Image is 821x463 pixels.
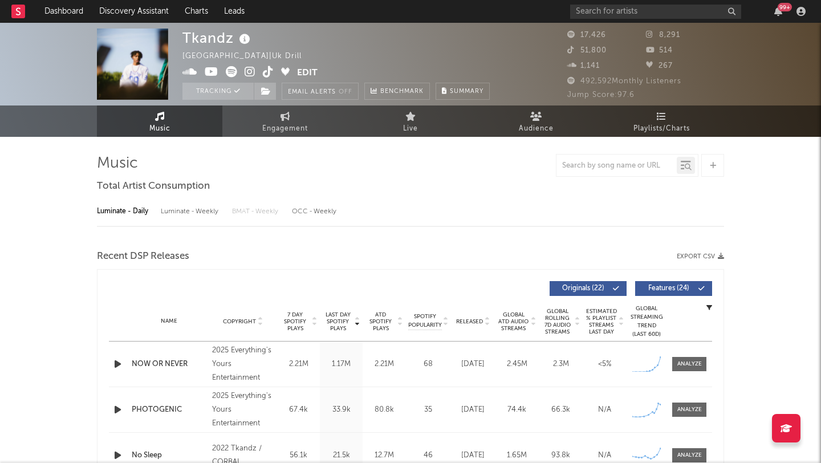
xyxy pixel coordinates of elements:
[348,105,473,137] a: Live
[519,122,554,136] span: Audience
[262,122,308,136] span: Engagement
[774,7,782,16] button: 99+
[280,450,317,461] div: 56.1k
[223,318,256,325] span: Copyright
[149,122,170,136] span: Music
[132,450,206,461] a: No Sleep
[567,91,635,99] span: Jump Score: 97.6
[132,359,206,370] a: NOW OR NEVER
[292,202,338,221] div: OCC - Weekly
[629,304,664,339] div: Global Streaming Trend (Last 60D)
[586,450,624,461] div: N/A
[364,83,430,100] a: Benchmark
[567,78,681,85] span: 492,592 Monthly Listeners
[408,404,448,416] div: 35
[365,404,403,416] div: 80.8k
[556,161,677,170] input: Search by song name or URL
[132,404,206,416] a: PHOTOGENIC
[586,359,624,370] div: <5%
[323,404,360,416] div: 33.9k
[542,359,580,370] div: 2.3M
[323,359,360,370] div: 1.17M
[498,359,536,370] div: 2.45M
[646,31,680,39] span: 8,291
[643,285,695,292] span: Features ( 24 )
[436,83,490,100] button: Summary
[454,359,492,370] div: [DATE]
[498,311,529,332] span: Global ATD Audio Streams
[635,281,712,296] button: Features(24)
[567,31,606,39] span: 17,426
[408,312,442,330] span: Spotify Popularity
[408,450,448,461] div: 46
[365,311,396,332] span: ATD Spotify Plays
[297,66,318,80] button: Edit
[280,311,310,332] span: 7 Day Spotify Plays
[633,122,690,136] span: Playlists/Charts
[408,359,448,370] div: 68
[570,5,741,19] input: Search for artists
[182,83,254,100] button: Tracking
[380,85,424,99] span: Benchmark
[365,359,403,370] div: 2.21M
[182,29,253,47] div: Tkandz
[567,62,600,70] span: 1,141
[677,253,724,260] button: Export CSV
[456,318,483,325] span: Released
[454,450,492,461] div: [DATE]
[222,105,348,137] a: Engagement
[161,202,221,221] div: Luminate - Weekly
[542,450,580,461] div: 93.8k
[212,389,274,430] div: 2025 Everything's Yours Entertainment
[97,105,222,137] a: Music
[557,285,609,292] span: Originals ( 22 )
[365,450,403,461] div: 12.7M
[646,47,673,54] span: 514
[97,250,189,263] span: Recent DSP Releases
[498,404,536,416] div: 74.4k
[550,281,627,296] button: Originals(22)
[280,404,317,416] div: 67.4k
[132,317,206,326] div: Name
[339,89,352,95] em: Off
[280,359,317,370] div: 2.21M
[586,308,617,335] span: Estimated % Playlist Streams Last Day
[498,450,536,461] div: 1.65M
[450,88,483,95] span: Summary
[778,3,792,11] div: 99 +
[599,105,724,137] a: Playlists/Charts
[646,62,673,70] span: 267
[282,83,359,100] button: Email AlertsOff
[97,180,210,193] span: Total Artist Consumption
[542,404,580,416] div: 66.3k
[403,122,418,136] span: Live
[323,311,353,332] span: Last Day Spotify Plays
[454,404,492,416] div: [DATE]
[542,308,573,335] span: Global Rolling 7D Audio Streams
[473,105,599,137] a: Audience
[97,202,149,221] div: Luminate - Daily
[567,47,607,54] span: 51,800
[586,404,624,416] div: N/A
[212,344,274,385] div: 2025 Everything's Yours Entertainment
[182,50,315,63] div: [GEOGRAPHIC_DATA] | Uk Drill
[323,450,360,461] div: 21.5k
